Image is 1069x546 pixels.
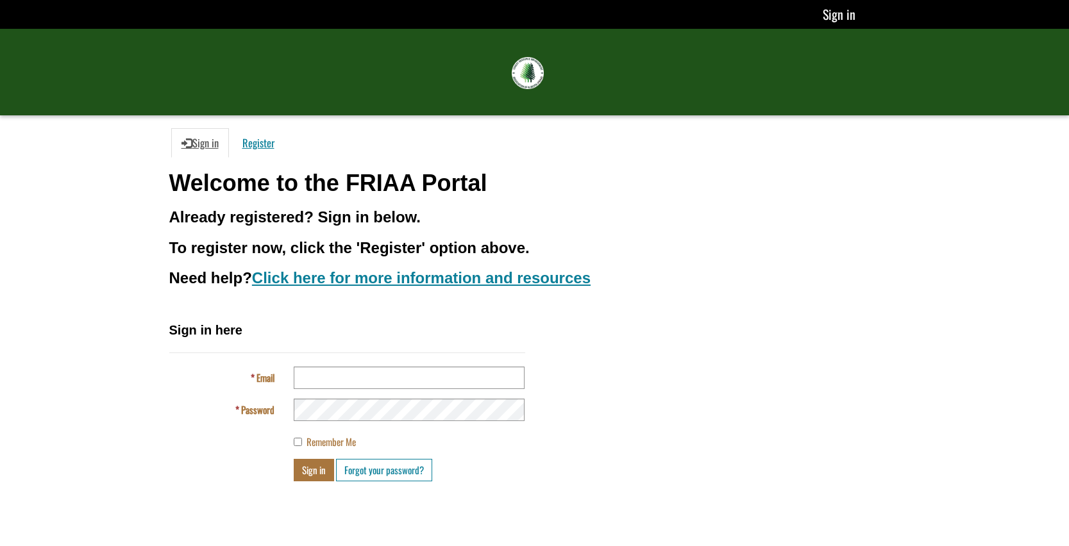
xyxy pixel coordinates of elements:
span: Password [241,402,274,417]
button: Sign in [294,459,334,481]
span: Email [257,370,274,385]
span: Sign in here [169,323,242,337]
h1: Welcome to the FRIAA Portal [169,170,900,196]
a: Click here for more information and resources [252,269,591,286]
h3: To register now, click the 'Register' option above. [169,240,900,256]
a: Sign in [171,128,229,158]
h3: Need help? [169,270,900,286]
a: Sign in [823,4,855,24]
a: Register [232,128,285,158]
span: Remember Me [307,434,356,449]
a: Forgot your password? [336,459,432,481]
h3: Already registered? Sign in below. [169,209,900,226]
input: Remember Me [294,438,302,446]
img: FRIAA Submissions Portal [512,57,544,89]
